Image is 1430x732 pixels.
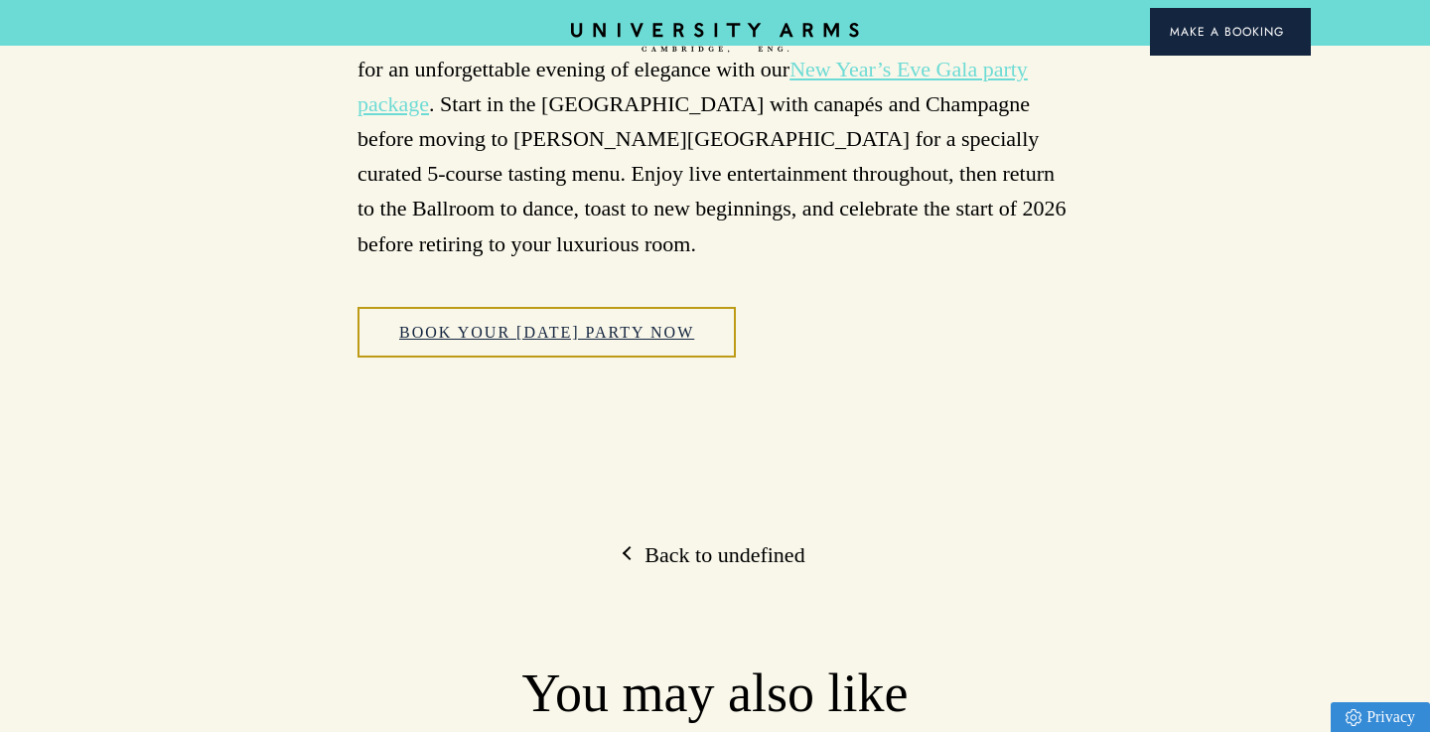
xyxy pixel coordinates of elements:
[357,16,1072,260] p: If you’re staying through to New Year’s Eve, join us at [GEOGRAPHIC_DATA] for an unforgettable ev...
[1284,29,1291,36] img: Arrow icon
[571,23,859,54] a: Home
[357,57,1028,116] a: New Year’s Eve Gala party package
[1331,702,1430,732] a: Privacy
[625,540,804,570] a: Back to undefined
[1346,709,1361,726] img: Privacy
[119,661,1311,727] h2: You may also like
[1170,23,1291,41] span: Make a Booking
[357,307,736,359] a: Book Your [DATE] Party Now
[1150,8,1311,56] button: Make a BookingArrow icon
